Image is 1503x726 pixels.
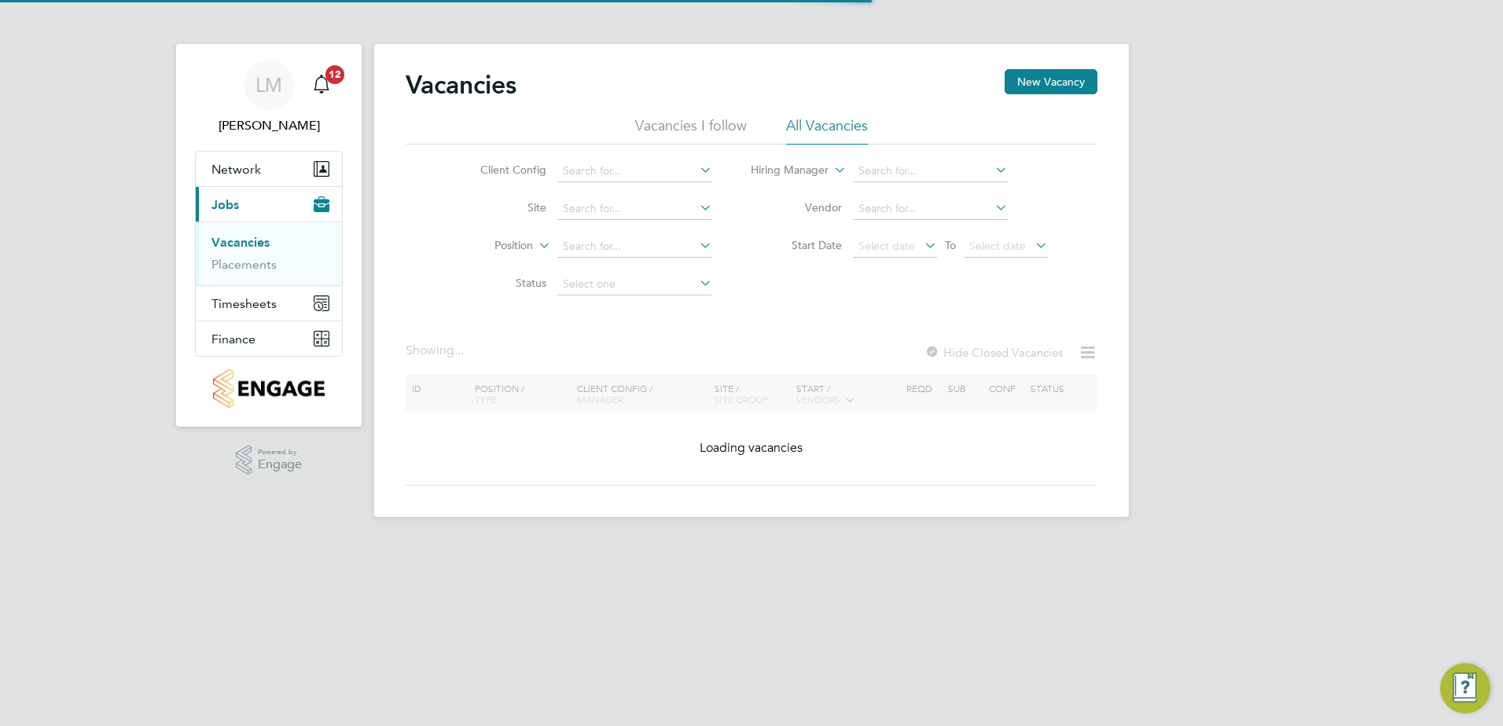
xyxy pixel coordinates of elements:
button: Timesheets [196,286,342,321]
span: Timesheets [211,296,277,311]
label: Vendor [751,200,842,214]
span: Engage [258,458,302,471]
a: Go to home page [195,369,343,408]
input: Select one [557,273,712,295]
span: Network [211,162,261,177]
a: Vacancies [211,235,270,250]
span: Lauren Morton [195,116,343,135]
a: Placements [211,257,277,272]
a: LM[PERSON_NAME] [195,60,343,135]
button: Finance [196,321,342,356]
div: Showing [406,343,467,359]
input: Search for... [853,160,1008,182]
img: countryside-properties-logo-retina.png [213,369,324,408]
label: Position [443,238,533,254]
label: Start Date [751,238,842,252]
span: Finance [211,332,255,346]
li: All Vacancies [786,116,868,145]
nav: Main navigation [176,44,362,427]
span: Select date [969,239,1026,253]
li: Vacancies I follow [635,116,747,145]
label: Status [456,276,546,290]
label: Hiring Manager [738,163,829,178]
label: Site [456,200,546,214]
span: 12 [325,65,344,84]
h2: Vacancies [406,69,516,101]
button: Network [196,152,342,186]
a: 12 [306,60,337,110]
input: Search for... [557,198,712,220]
a: Powered byEngage [236,445,303,475]
span: LM [255,75,282,95]
input: Search for... [557,236,712,258]
button: Engage Resource Center [1440,663,1490,713]
span: Select date [858,239,915,253]
label: Hide Closed Vacancies [924,345,1063,360]
input: Search for... [853,198,1008,220]
div: Jobs [196,222,342,285]
span: ... [454,343,464,358]
span: To [940,235,961,255]
span: Jobs [211,197,239,212]
input: Search for... [557,160,712,182]
span: Powered by [258,445,302,459]
button: New Vacancy [1005,69,1097,94]
button: Jobs [196,187,342,222]
label: Client Config [456,163,546,177]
